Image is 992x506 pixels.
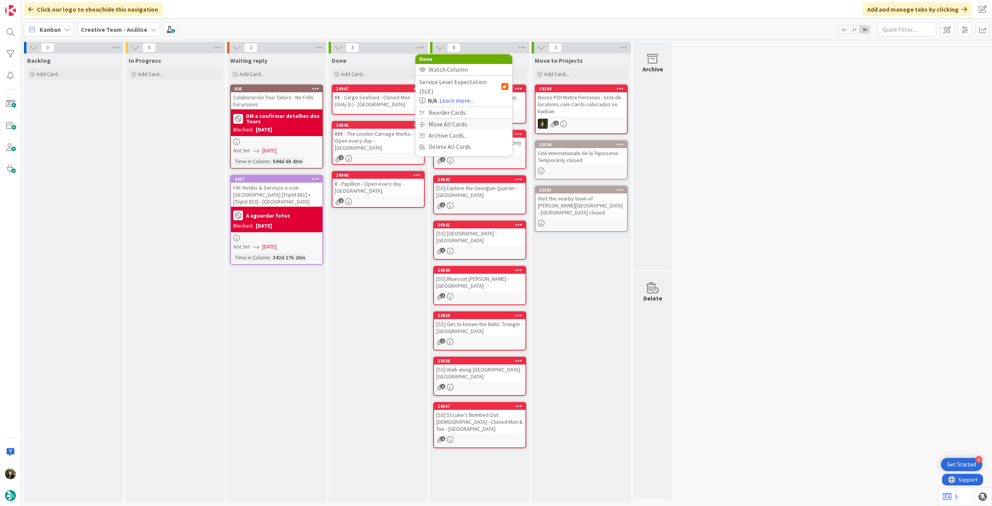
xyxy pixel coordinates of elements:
[437,268,525,273] div: 24940
[332,122,424,153] div: 24945€€€ - The London Carriage Works - Open every day - [GEOGRAPHIC_DATA]
[230,57,267,64] span: Waiting reply
[233,243,250,250] i: Not Set
[434,403,525,410] div: 24937
[554,121,559,126] span: 1
[336,173,424,178] div: 24946
[878,22,936,36] input: Quick Filter...
[863,2,972,16] div: Add and manage tabs by clicking
[437,177,525,182] div: 24942
[5,490,16,501] img: avatar
[428,96,437,105] b: N/A
[332,129,424,153] div: €€€ - The London Carriage Works - Open every day - [GEOGRAPHIC_DATA]
[440,293,445,298] span: 2
[346,43,359,52] span: 3
[536,187,627,218] div: 23601Visit the nearby town of [PERSON_NAME][GEOGRAPHIC_DATA] - [GEOGRAPHIC_DATA] closed
[536,119,627,129] div: MC
[40,25,61,34] span: Kanban
[233,126,253,134] div: Blocked:
[24,2,163,16] div: Click our logo to show/hide this navigation
[262,147,277,155] span: [DATE]
[434,410,525,434] div: [SS] St Luke’s Bombed Out [DEMOGRAPHIC_DATA] - Closed Mon & Tue - [GEOGRAPHIC_DATA]
[143,43,156,52] span: 0
[231,183,322,207] div: FW: Hotéis & Serviços a criar [GEOGRAPHIC_DATA] [TripId 881] + [TripId 853] - [GEOGRAPHIC_DATA]
[434,176,525,183] div: 24942
[415,107,512,118] div: Reorder Cards
[332,179,424,196] div: € - Papillion - Open every day - [GEOGRAPHIC_DATA]
[415,54,512,64] div: Done
[16,1,35,10] span: Support
[440,248,445,253] span: 2
[415,119,512,130] div: Move All Cards
[339,198,344,203] span: 2
[41,43,54,52] span: 0
[233,253,270,262] div: Time in Column
[440,157,445,162] span: 2
[536,85,627,92] div: 19389
[434,221,525,228] div: 24941
[332,57,346,64] span: Done
[437,313,525,318] div: 24939
[434,357,525,364] div: 24938
[440,338,445,344] span: 2
[234,86,322,92] div: 805
[231,92,322,109] div: Colaboración Tour Tailors - No Frills Excursions
[536,141,627,165] div: 23596Cité Internationale de la Tapisserie - Temporarily closed
[943,492,958,501] a: 5
[535,57,583,64] span: Move to Projects
[270,253,271,262] span: :
[849,26,859,33] span: 2x
[138,71,163,78] span: Add Card...
[440,384,445,389] span: 2
[332,172,424,196] div: 24946€ - Papillion - Open every day - [GEOGRAPHIC_DATA]
[256,126,272,134] div: [DATE]
[332,122,424,129] div: 24945
[231,85,322,92] div: 805
[434,312,525,336] div: 24939[SS] Get to known the Baltic Triangle - [GEOGRAPHIC_DATA]
[339,155,344,160] span: 2
[270,157,271,166] span: :
[434,221,525,245] div: 24941[SS] [GEOGRAPHIC_DATA] - [GEOGRAPHIC_DATA]
[437,358,525,364] div: 24938
[233,157,270,166] div: Time in Column
[332,85,424,92] div: 24947
[440,202,445,207] span: 2
[246,213,290,218] b: A aguardar fotos
[539,187,627,193] div: 23601
[5,5,16,16] img: Visit kanbanzone.com
[233,222,253,230] div: Blocked:
[544,71,569,78] span: Add Card...
[332,85,424,109] div: 24947€€ - Cargo Seafood - Closed Mon (Only D.) - [GEOGRAPHIC_DATA]
[434,319,525,336] div: [SS] Get to known the Baltic Triangle - [GEOGRAPHIC_DATA]
[27,57,51,64] span: Backlog
[549,43,562,52] span: 3
[434,176,525,200] div: 24942[SS] Explore the Georgian Quarter - [GEOGRAPHIC_DATA]
[975,456,982,463] div: 4
[231,176,322,207] div: 6937FW: Hotéis & Serviços a criar [GEOGRAPHIC_DATA] [TripId 881] + [TripId 853] - [GEOGRAPHIC_DATA]
[36,71,61,78] span: Add Card...
[437,222,525,228] div: 24941
[434,228,525,245] div: [SS] [GEOGRAPHIC_DATA] - [GEOGRAPHIC_DATA]
[941,458,982,471] div: Open Get Started checklist, remaining modules: 4
[643,294,662,303] div: Delete
[440,436,445,441] span: 2
[233,147,250,154] i: Not Set
[439,96,474,105] a: Learn more...
[536,148,627,165] div: Cité Internationale de la Tapisserie - Temporarily closed
[231,85,322,109] div: 805Colaboración Tour Tailors - No Frills Excursions
[642,64,663,74] div: Archive
[839,26,849,33] span: 1x
[434,357,525,382] div: 24938[SS] Walk along [GEOGRAPHIC_DATA] - [GEOGRAPHIC_DATA]
[415,64,512,75] div: Watch Column
[81,26,147,33] b: Creative Team - Análise
[429,130,467,141] span: Archive Cards...
[271,157,305,166] div: 544d 6h 43m
[536,141,627,148] div: 23596
[539,142,627,147] div: 23596
[129,57,161,64] span: In Progress
[5,468,16,479] img: BC
[419,77,508,96] div: Service Level Expectation (SLE)
[859,26,870,33] span: 3x
[536,85,627,116] div: 19389Novos POI Matrix Personas - lista de locations com Cards colocados no kanban
[434,364,525,382] div: [SS] Walk along [GEOGRAPHIC_DATA] - [GEOGRAPHIC_DATA]
[536,193,627,218] div: Visit the nearby town of [PERSON_NAME][GEOGRAPHIC_DATA] - [GEOGRAPHIC_DATA] closed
